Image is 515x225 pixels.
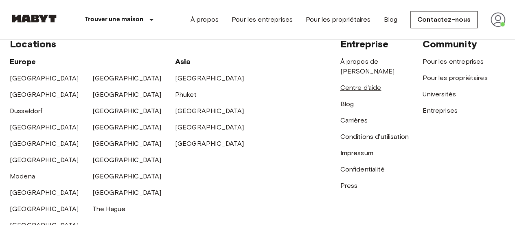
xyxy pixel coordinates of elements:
a: [GEOGRAPHIC_DATA] [175,140,244,147]
a: Confidentialité [340,165,384,173]
a: Phuket [175,91,197,98]
a: [GEOGRAPHIC_DATA] [92,91,162,98]
p: Trouver une maison [85,15,143,25]
a: Impressum [340,149,373,157]
img: Habyt [10,14,59,22]
a: Dusseldorf [10,107,43,115]
a: Contactez-nous [410,11,478,28]
a: À propos de [PERSON_NAME] [340,58,394,75]
a: Modena [10,172,35,180]
a: Blog [384,15,397,25]
a: The Hague [92,205,125,213]
a: [GEOGRAPHIC_DATA] [92,74,162,82]
a: Pour les entreprises [423,58,484,65]
span: Entreprise [340,38,388,50]
span: Europe [10,57,36,66]
a: [GEOGRAPHIC_DATA] [175,74,244,82]
a: [GEOGRAPHIC_DATA] [92,189,162,196]
a: Centre d'aide [340,84,381,91]
a: [GEOGRAPHIC_DATA] [92,172,162,180]
a: Entreprises [423,107,458,114]
a: Pour les entreprises [232,15,293,25]
a: [GEOGRAPHIC_DATA] [92,156,162,164]
a: [GEOGRAPHIC_DATA] [175,123,244,131]
a: À propos [191,15,219,25]
a: Blog [340,100,354,108]
a: Carrières [340,116,367,124]
a: Conditions d'utilisation [340,133,409,140]
a: [GEOGRAPHIC_DATA] [10,205,79,213]
a: [GEOGRAPHIC_DATA] [10,156,79,164]
span: Community [423,38,477,50]
a: Universités [423,90,456,98]
a: Pour les propriétaires [423,74,487,82]
a: [GEOGRAPHIC_DATA] [10,91,79,98]
a: [GEOGRAPHIC_DATA] [10,74,79,82]
a: [GEOGRAPHIC_DATA] [92,140,162,147]
a: [GEOGRAPHIC_DATA] [10,140,79,147]
a: [GEOGRAPHIC_DATA] [10,189,79,196]
a: [GEOGRAPHIC_DATA] [10,123,79,131]
a: [GEOGRAPHIC_DATA] [175,107,244,115]
a: [GEOGRAPHIC_DATA] [92,107,162,115]
span: Asia [175,57,191,66]
a: Pour les propriétaires [306,15,370,25]
img: avatar [491,12,505,27]
a: Press [340,182,357,189]
a: [GEOGRAPHIC_DATA] [92,123,162,131]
